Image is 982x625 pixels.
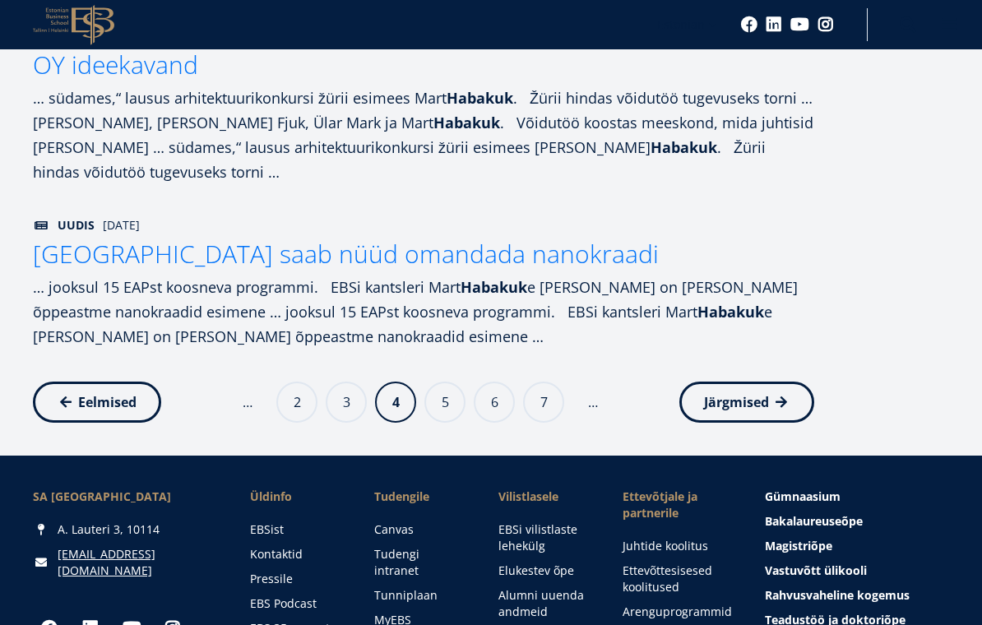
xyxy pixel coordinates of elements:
a: Alumni uuenda andmeid [498,587,590,620]
a: 3 [326,382,367,423]
strong: Habakuk [433,113,500,132]
a: Facebook [741,16,757,33]
a: Canvas [374,521,466,538]
strong: Habakuk [651,137,717,157]
a: Youtube [790,16,809,33]
a: Elukestev õpe [498,562,590,579]
a: EBSist [250,521,341,538]
span: Üldinfo [250,488,341,505]
span: Rahvusvaheline kogemus [765,587,910,603]
a: Bakalaureuseõpe [765,513,949,530]
a: 5 [424,382,466,423]
a: Magistriõpe [765,538,949,554]
a: Pressile [250,571,341,587]
a: Juhtide koolitus [623,538,732,554]
strong: Habakuk [447,88,513,108]
div: … südames,“ lausus arhitektuurikonkursi žürii esimees Mart . Žürii hindas võidutöö tugevuseks tor... [33,86,814,184]
strong: Habakuk [697,302,764,322]
span: [GEOGRAPHIC_DATA] saab nüüd omandada nanokraadi [33,237,659,271]
a: Instagram [818,16,834,33]
span: Vilistlasele [498,488,590,505]
a: Kontaktid [250,546,341,562]
span: Magistriõpe [765,538,832,553]
a: Vastuvõtt ülikooli [765,562,949,579]
li: … [231,394,264,410]
a: Linkedin [766,16,782,33]
a: Arenguprogrammid [623,604,732,620]
span: [DATE] [103,217,140,234]
span: Eelmised [78,394,137,410]
a: 7 [523,382,564,423]
a: EBSi vilistlaste lehekülg [498,521,590,554]
li: … [577,394,609,410]
div: A. Lauteri 3, 10114 [33,521,217,538]
span: Vastuvõtt ülikooli [765,562,867,578]
a: [EMAIL_ADDRESS][DOMAIN_NAME] [58,546,217,579]
a: EBS Podcast [250,595,341,612]
div: … jooksul 15 EAPst koosneva programmi. EBSi kantsleri Mart e [PERSON_NAME] on [PERSON_NAME] õppea... [33,275,814,349]
a: 4 [375,382,416,423]
span: Bakalaureuseõpe [765,513,863,529]
a: 2 [276,382,317,423]
div: SA [GEOGRAPHIC_DATA] [33,488,217,505]
a: Gümnaasium [765,488,949,505]
a: Tudengi intranet [374,546,466,579]
a: 6 [474,382,515,423]
span: Gümnaasium [765,488,841,504]
strong: Habakuk [461,277,527,297]
a: Tunniplaan [374,587,466,604]
a: Ettevõttesisesed koolitused [623,562,732,595]
span: Ettevõtjale ja partnerile [623,488,732,521]
a: Rahvusvaheline kogemus [765,587,949,604]
span: Uudis [33,217,95,234]
span: Järgmised [704,394,769,410]
a: Tudengile [374,488,466,505]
